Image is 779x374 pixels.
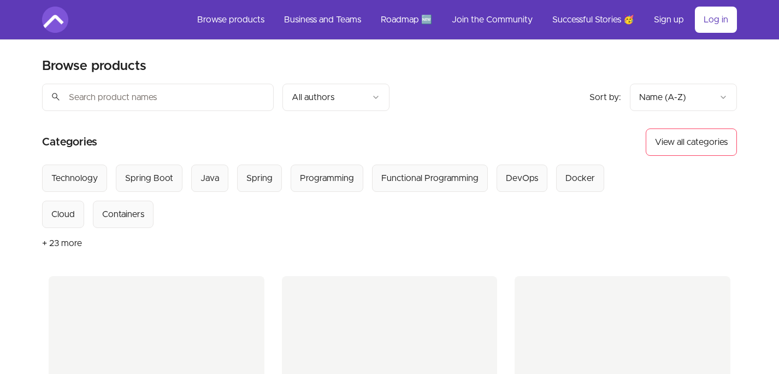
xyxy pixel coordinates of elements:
a: Successful Stories 🥳 [544,7,643,33]
div: DevOps [506,172,538,185]
div: Java [200,172,219,185]
a: Join the Community [443,7,541,33]
a: Business and Teams [275,7,370,33]
a: Browse products [188,7,273,33]
h2: Browse products [42,57,146,75]
span: search [51,89,61,104]
a: Roadmap 🆕 [372,7,441,33]
div: Spring [246,172,273,185]
button: Filter by author [282,84,389,111]
div: Spring Boot [125,172,173,185]
span: Sort by: [589,93,621,102]
button: Product sort options [630,84,737,111]
div: Containers [102,208,144,221]
a: Log in [695,7,737,33]
a: Sign up [645,7,693,33]
input: Search product names [42,84,274,111]
div: Technology [51,172,98,185]
img: Amigoscode logo [42,7,68,33]
div: Docker [565,172,595,185]
div: Programming [300,172,354,185]
button: View all categories [646,128,737,156]
button: + 23 more [42,228,82,259]
nav: Main [188,7,737,33]
div: Cloud [51,208,75,221]
h2: Categories [42,128,97,156]
div: Functional Programming [381,172,479,185]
